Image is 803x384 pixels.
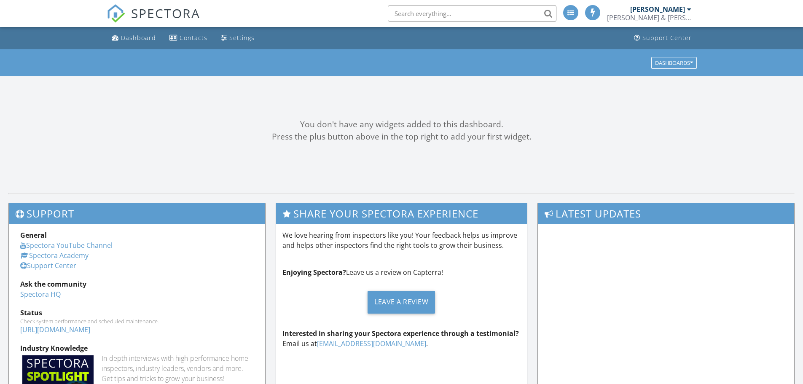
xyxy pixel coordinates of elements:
a: Spectora HQ [20,290,61,299]
p: We love hearing from inspectors like you! Your feedback helps us improve and helps other inspecto... [282,230,521,250]
a: Contacts [166,30,211,46]
p: Email us at . [282,328,521,349]
a: Support Center [20,261,76,270]
h3: Latest Updates [538,203,794,224]
button: Dashboards [651,57,697,69]
div: [PERSON_NAME] [630,5,685,13]
a: Support Center [631,30,695,46]
div: Industry Knowledge [20,343,254,353]
strong: Interested in sharing your Spectora experience through a testimonial? [282,329,519,338]
strong: General [20,231,47,240]
img: The Best Home Inspection Software - Spectora [107,4,125,23]
div: Contacts [180,34,207,42]
span: SPECTORA [131,4,200,22]
div: Status [20,308,254,318]
div: Leave a Review [368,291,435,314]
p: Leave us a review on Capterra! [282,267,521,277]
h3: Support [9,203,265,224]
div: Check system performance and scheduled maintenance. [20,318,254,325]
a: [URL][DOMAIN_NAME] [20,325,90,334]
a: Spectora YouTube Channel [20,241,113,250]
h3: Share Your Spectora Experience [276,203,527,224]
a: Dashboard [108,30,159,46]
a: Spectora Academy [20,251,89,260]
a: SPECTORA [107,11,200,29]
div: Press the plus button above in the top right to add your first widget. [8,131,795,143]
div: You don't have any widgets added to this dashboard. [8,118,795,131]
div: In-depth interviews with high-performance home inspectors, industry leaders, vendors and more. Ge... [102,353,254,384]
a: Settings [218,30,258,46]
strong: Enjoying Spectora? [282,268,346,277]
div: Settings [229,34,255,42]
input: Search everything... [388,5,556,22]
div: Ask the community [20,279,254,289]
div: Support Center [642,34,692,42]
div: Bryan & Bryan Inspections [607,13,691,22]
div: Dashboards [655,60,693,66]
a: Leave a Review [282,284,521,320]
a: [EMAIL_ADDRESS][DOMAIN_NAME] [317,339,426,348]
div: Dashboard [121,34,156,42]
